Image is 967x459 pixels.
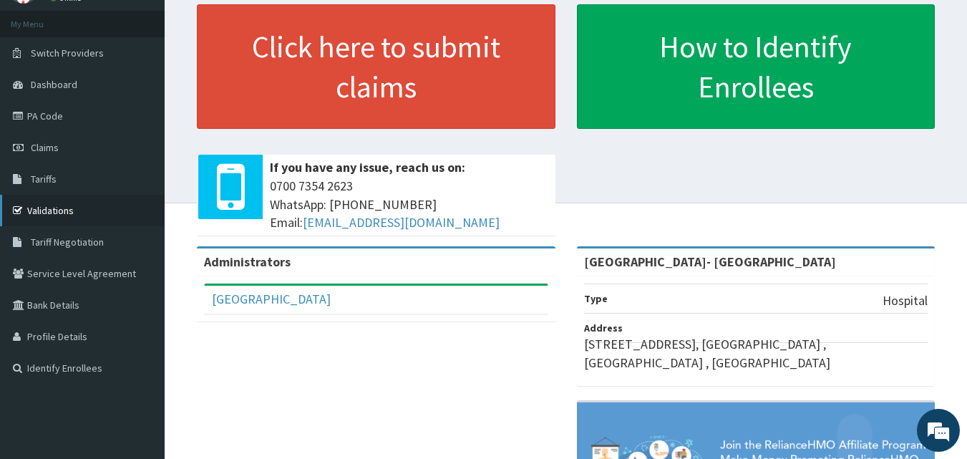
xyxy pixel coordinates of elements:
b: Address [584,322,623,334]
span: Switch Providers [31,47,104,59]
strong: [GEOGRAPHIC_DATA]- [GEOGRAPHIC_DATA] [584,253,836,270]
b: If you have any issue, reach us on: [270,159,465,175]
span: Tariffs [31,173,57,185]
a: [EMAIL_ADDRESS][DOMAIN_NAME] [303,214,500,231]
p: [STREET_ADDRESS], [GEOGRAPHIC_DATA] , [GEOGRAPHIC_DATA] , [GEOGRAPHIC_DATA] [584,335,928,372]
b: Administrators [204,253,291,270]
span: Claims [31,141,59,154]
a: [GEOGRAPHIC_DATA] [212,291,331,307]
b: Type [584,292,608,305]
a: Click here to submit claims [197,4,555,129]
span: Dashboard [31,78,77,91]
span: Tariff Negotiation [31,236,104,248]
span: 0700 7354 2623 WhatsApp: [PHONE_NUMBER] Email: [270,177,548,232]
p: Hospital [883,291,928,310]
a: How to Identify Enrollees [577,4,936,129]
